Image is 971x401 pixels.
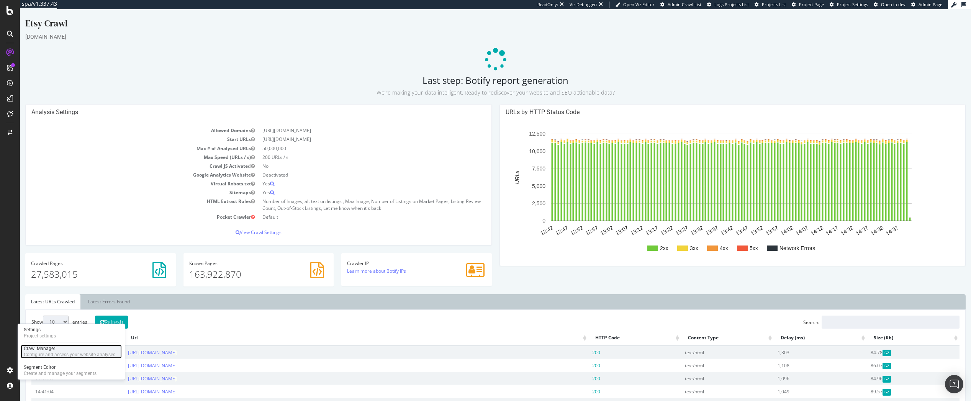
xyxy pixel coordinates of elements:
[783,306,940,319] label: Search:
[21,363,122,377] a: Segment EditorCreate and manage your segments
[108,340,157,347] a: [URL][DOMAIN_NAME]
[549,215,564,227] text: 12:52
[847,363,940,376] td: 84.96
[799,2,824,7] span: Project Page
[509,139,526,145] text: 10,000
[661,337,754,350] td: text/html
[169,252,308,257] h4: Pages Known
[661,363,754,376] td: text/html
[661,350,754,363] td: text/html
[745,215,760,227] text: 13:57
[820,215,835,227] text: 14:22
[847,350,940,363] td: 86.07
[760,215,775,227] text: 14:02
[11,306,67,319] label: Show entries
[239,203,466,212] td: Default
[239,152,466,161] td: No
[863,340,871,347] span: Gzipped Content
[11,99,466,107] h4: Analysis Settings
[881,2,906,7] span: Open in dev
[579,215,594,227] text: 13:02
[730,236,738,242] text: 5xx
[670,236,678,242] text: 3xx
[572,366,580,373] span: 200
[847,337,940,350] td: 84.78
[512,174,525,180] text: 5,000
[11,363,104,376] td: 14:41:04
[108,366,157,373] a: [URL][DOMAIN_NAME]
[11,259,150,272] p: 27,583,015
[522,209,526,215] text: 0
[239,117,466,126] td: [URL][DOMAIN_NAME]
[789,215,804,227] text: 14:12
[11,179,239,188] td: Sitemaps
[754,337,847,350] td: 1,303
[11,376,104,389] td: 14:41:04
[5,66,946,87] h2: Last step: Botify report generation
[609,215,624,227] text: 13:12
[239,135,466,144] td: 50,000,000
[760,236,795,242] text: Network Errors
[11,252,150,257] h4: Pages Crawled
[775,215,789,227] text: 14:07
[762,2,786,7] span: Projects List
[519,215,534,227] text: 12:42
[863,367,871,373] span: Gzipped Content
[837,2,868,7] span: Project Settings
[5,285,61,300] a: Latest URLs Crawled
[11,188,239,203] td: HTML Extract Rules
[239,161,466,170] td: Deactivated
[239,188,466,203] td: Number of Images, alt text on listings , Max Image, Number of Listings on Market Pages, Listing R...
[11,350,104,363] td: 14:41:04
[911,2,942,8] a: Admin Page
[755,2,786,8] a: Projects List
[486,117,937,251] div: A chart.
[239,179,466,188] td: Yes
[661,321,754,336] th: Content Type: activate to sort column ascending
[830,2,868,8] a: Project Settings
[11,321,104,336] th: Date: activate to sort column ascending
[537,2,558,8] div: ReadOnly:
[850,215,865,227] text: 14:32
[847,376,940,389] td: 89.57
[239,126,466,134] td: [URL][DOMAIN_NAME]
[945,375,963,393] div: Open Intercom Messenger
[24,327,56,333] div: Settings
[11,117,239,126] td: Allowed Domains
[802,306,940,319] input: Search:
[700,236,708,242] text: 4xx
[754,376,847,389] td: 1,049
[572,340,580,347] span: 200
[24,352,115,358] div: Configure and access your website analyses
[640,236,648,242] text: 2xx
[754,363,847,376] td: 1,096
[11,161,239,170] td: Google Analytics Website
[792,2,824,8] a: Project Page
[699,215,714,227] text: 13:42
[572,353,580,360] span: 200
[5,8,946,24] div: Etsy Crawl
[661,376,754,389] td: text/html
[804,215,819,227] text: 14:17
[108,353,157,360] a: [URL][DOMAIN_NAME]
[919,2,942,7] span: Admin Page
[863,380,871,386] span: Gzipped Content
[486,99,940,107] h4: URLs by HTTP Status Code
[594,215,609,227] text: 13:07
[714,215,729,227] text: 13:47
[684,215,699,227] text: 13:37
[624,215,639,227] text: 13:17
[11,126,239,134] td: Start URLs
[568,321,661,336] th: HTTP Code: activate to sort column ascending
[104,321,568,336] th: Url: activate to sort column ascending
[21,326,122,340] a: SettingsProject settings
[11,144,239,152] td: Max Speed (URLs / s)
[509,122,526,128] text: 12,500
[623,2,655,7] span: Open Viz Editor
[494,162,500,175] text: URLs
[5,24,946,31] div: [DOMAIN_NAME]
[239,144,466,152] td: 200 URLs / s
[23,306,49,319] select: Showentries
[616,2,655,8] a: Open Viz Editor
[863,354,871,360] span: Gzipped Content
